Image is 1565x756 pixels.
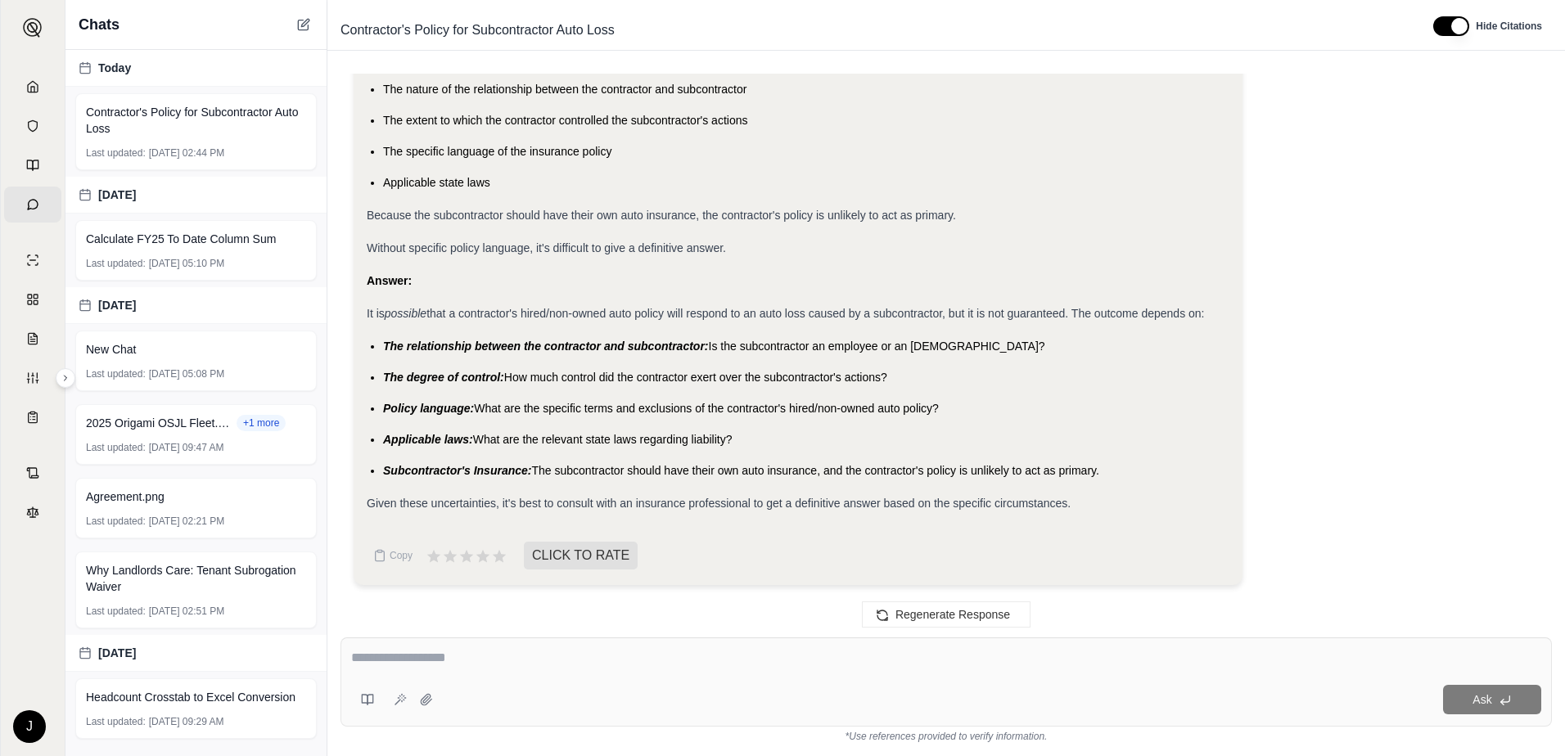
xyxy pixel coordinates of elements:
a: Chat [4,187,61,223]
span: Is the subcontractor an employee or an [DEMOGRAPHIC_DATA]? [709,340,1045,353]
span: Last updated: [86,146,146,160]
a: Claim Coverage [4,321,61,357]
span: Applicable laws: [383,433,473,446]
span: The extent to which the contractor controlled the subcontractor's actions [383,114,747,127]
span: The relationship between the contractor and subcontractor: [383,340,709,353]
span: How much control did the contractor exert over the subcontractor's actions? [504,371,887,384]
span: Hide Citations [1476,20,1542,33]
span: [DATE] 05:08 PM [149,367,224,380]
span: [DATE] [98,297,136,313]
em: possible [385,307,426,320]
div: Edit Title [334,17,1414,43]
span: The specific language of the insurance policy [383,145,611,158]
button: Ask [1443,685,1541,714]
a: Single Policy [4,242,61,278]
span: that a contractor's hired/non-owned auto policy will respond to an auto loss caused by a subcontr... [426,307,1204,320]
span: Applicable state laws [383,176,490,189]
span: Why Landlords Care: Tenant Subrogation Waiver [86,562,306,595]
div: J [13,710,46,743]
span: Policy language: [383,402,474,415]
span: [DATE] [98,187,136,203]
span: [DATE] 09:47 AM [149,441,224,454]
span: Contractor's Policy for Subcontractor Auto Loss [334,17,621,43]
img: Expand sidebar [23,18,43,38]
button: Copy [367,539,419,572]
span: Given these uncertainties, it's best to consult with an insurance professional to get a definitiv... [367,497,1071,510]
span: Today [98,60,131,76]
span: [DATE] 09:29 AM [149,715,224,728]
a: Policy Comparisons [4,281,61,317]
span: The degree of control: [383,371,504,384]
span: Subcontractor's Insurance: [383,464,531,477]
button: +1 more [237,415,286,431]
div: *Use references provided to verify information. [341,727,1552,743]
button: Regenerate Response [862,601,1031,628]
a: Documents Vault [4,108,61,144]
span: The subcontractor should have their own auto insurance, and the contractor's policy is unlikely t... [531,464,1098,477]
span: Last updated: [86,715,146,728]
span: Last updated: [86,441,146,454]
span: Without specific policy language, it's difficult to give a definitive answer. [367,241,726,254]
span: Last updated: [86,367,146,380]
strong: Answer: [367,274,412,287]
button: Expand sidebar [56,368,75,388]
span: CLICK TO RATE [524,542,638,569]
span: [DATE] 02:44 PM [149,146,224,160]
a: Home [4,69,61,105]
span: Agreement.png [86,488,165,505]
span: Regenerate Response [895,608,1010,621]
a: Contract Analysis [4,455,61,491]
button: Expand sidebar [16,11,49,44]
button: New Chat [294,15,313,34]
span: Last updated: [86,257,146,270]
span: Last updated: [86,605,146,618]
span: Copy [390,549,413,562]
span: New Chat [86,341,136,358]
span: [DATE] [98,645,136,661]
a: Legal Search Engine [4,494,61,530]
span: Ask [1473,693,1491,706]
span: [DATE] 02:21 PM [149,515,224,528]
span: What are the relevant state laws regarding liability? [473,433,733,446]
span: [DATE] 02:51 PM [149,605,224,618]
a: Coverage Table [4,399,61,435]
a: Custom Report [4,360,61,396]
span: Chats [79,13,120,36]
span: The nature of the relationship between the contractor and subcontractor [383,83,746,96]
span: Calculate FY25 To Date Column Sum [86,231,276,247]
span: Because the subcontractor should have their own auto insurance, the contractor's policy is unlike... [367,209,956,222]
span: It is [367,307,385,320]
span: [DATE] 05:10 PM [149,257,224,270]
span: What are the specific terms and exclusions of the contractor's hired/non-owned auto policy? [474,402,939,415]
span: Last updated: [86,515,146,528]
span: 2025 Origami OSJL Fleet.xlsx [86,415,233,431]
span: Contractor's Policy for Subcontractor Auto Loss [86,104,306,137]
span: Headcount Crosstab to Excel Conversion [86,689,295,705]
a: Prompt Library [4,147,61,183]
